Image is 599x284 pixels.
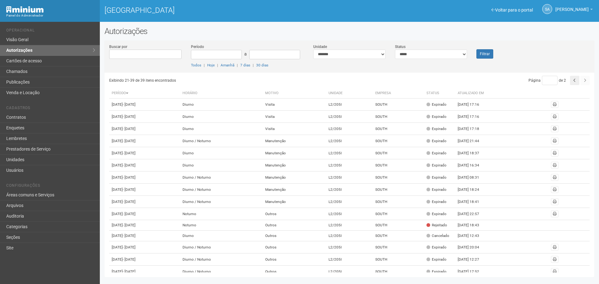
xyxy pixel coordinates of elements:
td: [DATE] [109,241,180,253]
div: Expirado [426,199,446,205]
td: Diurno / Noturno [180,253,263,266]
td: SOUTH [373,266,424,278]
th: Atualizado em [455,88,489,99]
td: Outros [263,266,326,278]
td: SOUTH [373,184,424,196]
td: [DATE] 17:16 [455,111,489,123]
td: SOUTH [373,159,424,171]
img: Minium [6,6,44,13]
span: - [DATE] [123,127,135,131]
button: Filtrar [476,49,493,59]
a: 7 dias [240,63,250,67]
td: Manutenção [263,159,326,171]
td: Outros [263,208,326,220]
td: L2/205I [326,99,373,111]
li: Configurações [6,183,95,190]
span: | [217,63,218,67]
span: | [237,63,238,67]
span: - [DATE] [123,187,135,192]
span: - [DATE] [123,233,135,238]
td: [DATE] [109,184,180,196]
td: Visita [263,111,326,123]
td: [DATE] 08:31 [455,171,489,184]
td: [DATE] 18:37 [455,147,489,159]
a: SA [542,4,552,14]
label: Período [191,44,204,50]
label: Unidade [313,44,327,50]
td: Visita [263,99,326,111]
td: [DATE] [109,159,180,171]
td: L2/205I [326,159,373,171]
td: Diurno [180,231,263,241]
span: - [DATE] [123,223,135,227]
td: Diurno [180,147,263,159]
td: L2/205I [326,208,373,220]
th: Status [424,88,455,99]
th: Horário [180,88,263,99]
a: Amanhã [221,63,234,67]
td: L2/205I [326,123,373,135]
td: [DATE] [109,171,180,184]
td: [DATE] 22:57 [455,208,489,220]
td: Noturno [180,208,263,220]
td: [DATE] [109,99,180,111]
span: - [DATE] [123,175,135,180]
td: L2/205I [326,220,373,231]
span: - [DATE] [123,257,135,262]
span: a [244,51,247,56]
div: Expirado [426,187,446,192]
td: Outros [263,241,326,253]
td: [DATE] [109,123,180,135]
td: SOUTH [373,99,424,111]
span: | [253,63,254,67]
td: SOUTH [373,231,424,241]
a: Voltar para o portal [491,7,533,12]
div: Expirado [426,211,446,217]
span: | [204,63,205,67]
td: L2/205I [326,253,373,266]
td: [DATE] [109,266,180,278]
span: - [DATE] [123,269,135,274]
div: Expirado [426,151,446,156]
td: SOUTH [373,135,424,147]
td: Diurno [180,123,263,135]
span: Silvio Anjos [555,1,589,12]
div: Exibindo 21-39 de 39 itens encontrados [109,76,351,85]
td: Manutenção [263,184,326,196]
label: Buscar por [109,44,127,50]
td: Manutenção [263,135,326,147]
td: Diurno / Noturno [180,171,263,184]
a: Hoje [207,63,215,67]
td: [DATE] 17:18 [455,123,489,135]
td: SOUTH [373,147,424,159]
td: [DATE] 21:44 [455,135,489,147]
th: Empresa [373,88,424,99]
td: Diurno / Noturno [180,184,263,196]
div: Cancelado [426,233,449,238]
div: Expirado [426,126,446,132]
td: Manutenção [263,147,326,159]
span: Página de 2 [528,78,566,83]
td: L2/205I [326,135,373,147]
td: L2/205I [326,266,373,278]
td: [DATE] 17:52 [455,266,489,278]
td: Diurno / Noturno [180,266,263,278]
h2: Autorizações [105,26,594,36]
td: Outros [263,253,326,266]
td: [DATE] 12:43 [455,231,489,241]
th: Unidade [326,88,373,99]
td: Manutenção [263,196,326,208]
td: Visita [263,123,326,135]
div: Expirado [426,102,446,107]
td: L2/205I [326,231,373,241]
td: [DATE] [109,196,180,208]
td: SOUTH [373,196,424,208]
td: [DATE] [109,111,180,123]
td: L2/205I [326,184,373,196]
td: SOUTH [373,241,424,253]
td: Outros [263,231,326,241]
li: Cadastros [6,106,95,112]
span: - [DATE] [123,139,135,143]
div: Expirado [426,245,446,250]
td: SOUTH [373,111,424,123]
